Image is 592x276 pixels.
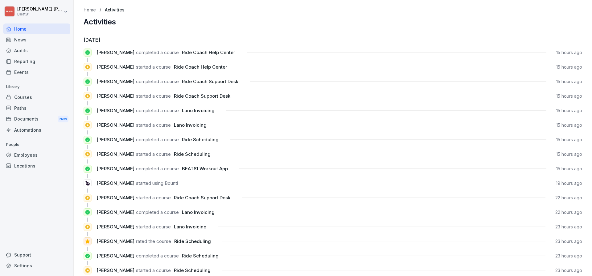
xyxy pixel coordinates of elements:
p: 15 hours ago [556,93,582,99]
p: 15 hours ago [556,108,582,114]
span: Ride Coach Support Desk [174,195,230,201]
p: 15 hours ago [556,64,582,70]
span: started a course [136,122,171,128]
a: Courses [3,92,70,103]
a: DocumentsNew [3,113,70,125]
span: Ride Coach Help Center [174,64,227,70]
p: 15 hours ago [556,79,582,85]
span: Lano Invoicing [174,122,207,128]
span: [PERSON_NAME] [97,253,134,259]
span: started a course [136,267,171,273]
a: Home [3,23,70,34]
span: completed a course [136,108,179,113]
span: rated the course [136,238,171,244]
span: completed a course [136,49,179,55]
span: [PERSON_NAME] [97,137,134,142]
p: [PERSON_NAME] [PERSON_NAME] [17,6,62,12]
a: Employees [3,150,70,160]
span: [PERSON_NAME] [97,209,134,215]
span: completed a course [136,253,179,259]
span: Lano Invoicing [174,224,207,230]
a: Activities [105,7,125,13]
p: 23 hours ago [555,267,582,274]
span: Ride Scheduling [174,151,211,157]
span: started a course [136,195,171,201]
span: Ride Scheduling [174,267,211,273]
a: News [3,34,70,45]
span: Lano Invoicing [182,108,215,113]
span: [PERSON_NAME] [97,122,134,128]
span: [PERSON_NAME] [97,93,134,99]
a: Settings [3,260,70,271]
a: Audits [3,45,70,56]
span: started a course [136,151,171,157]
span: [PERSON_NAME] [97,166,134,172]
span: [PERSON_NAME] [97,151,134,157]
a: Reporting [3,56,70,67]
a: Locations [3,160,70,171]
p: 15 hours ago [556,137,582,143]
span: [PERSON_NAME] [97,108,134,113]
div: Support [3,249,70,260]
p: Beat81 [17,12,62,16]
a: Events [3,67,70,78]
span: Ride Scheduling [182,137,219,142]
p: People [3,140,70,150]
span: Ride Scheduling [182,253,219,259]
span: [PERSON_NAME] [97,224,134,230]
p: 22 hours ago [555,209,582,215]
span: [PERSON_NAME] [97,64,134,70]
p: 15 hours ago [556,122,582,128]
span: Lano Invoicing [182,209,215,215]
span: completed a course [136,137,179,142]
span: completed a course [136,79,179,84]
h2: Activities [84,18,582,26]
p: Library [3,82,70,92]
span: [PERSON_NAME] [97,180,134,186]
span: Ride Coach Help Center [182,49,235,55]
span: started a course [136,64,171,70]
p: 22 hours ago [555,195,582,201]
span: started a course [136,93,171,99]
p: 23 hours ago [555,224,582,230]
span: BEAT81 Workout App [182,166,228,172]
p: / [100,7,101,13]
span: started using Bounti [136,180,178,186]
p: 23 hours ago [555,238,582,244]
span: Ride Coach Support Desk [174,93,230,99]
a: Paths [3,103,70,113]
span: [PERSON_NAME] [97,238,134,244]
span: [PERSON_NAME] [97,267,134,273]
p: 15 hours ago [556,49,582,56]
div: Documents [3,113,70,125]
a: Automations [3,125,70,135]
a: Home [84,7,96,13]
span: started a course [136,224,171,230]
span: [PERSON_NAME] [97,49,134,55]
span: Ride Coach Support Desk [182,79,238,84]
span: Ride Scheduling [174,238,211,244]
p: 15 hours ago [556,151,582,157]
span: completed a course [136,209,179,215]
div: New [58,116,68,123]
span: [PERSON_NAME] [97,195,134,201]
span: [PERSON_NAME] [97,79,134,84]
span: completed a course [136,166,179,172]
h6: [DATE] [84,36,582,44]
p: 15 hours ago [556,166,582,172]
p: 19 hours ago [556,180,582,186]
p: 23 hours ago [555,253,582,259]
